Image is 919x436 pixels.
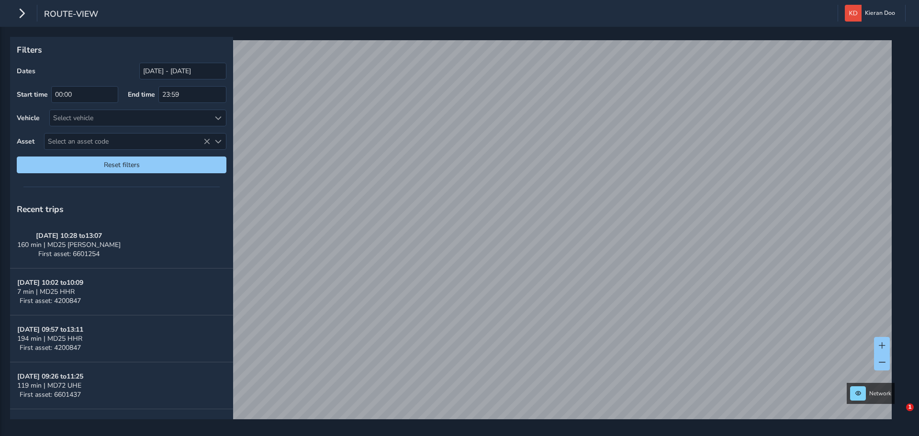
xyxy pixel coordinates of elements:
[17,137,34,146] label: Asset
[17,372,83,381] strong: [DATE] 09:26 to 11:25
[17,334,82,343] span: 194 min | MD25 HHR
[17,44,226,56] p: Filters
[36,231,102,240] strong: [DATE] 10:28 to 13:07
[13,40,892,430] canvas: Map
[44,8,98,22] span: route-view
[20,343,81,352] span: First asset: 4200847
[17,113,40,123] label: Vehicle
[24,160,219,169] span: Reset filters
[17,240,121,249] span: 160 min | MD25 [PERSON_NAME]
[210,134,226,149] div: Select an asset code
[17,67,35,76] label: Dates
[17,157,226,173] button: Reset filters
[17,203,64,215] span: Recent trips
[17,325,83,334] strong: [DATE] 09:57 to 13:11
[38,249,100,258] span: First asset: 6601254
[17,381,81,390] span: 119 min | MD72 UHE
[10,315,233,362] button: [DATE] 09:57 to13:11194 min | MD25 HHRFirst asset: 4200847
[10,222,233,268] button: [DATE] 10:28 to13:07160 min | MD25 [PERSON_NAME]First asset: 6601254
[845,5,898,22] button: Kieran Doo
[128,90,155,99] label: End time
[45,134,210,149] span: Select an asset code
[20,390,81,399] span: First asset: 6601437
[10,268,233,315] button: [DATE] 10:02 to10:097 min | MD25 HHRFirst asset: 4200847
[10,362,233,409] button: [DATE] 09:26 to11:25119 min | MD72 UHEFirst asset: 6601437
[886,403,909,426] iframe: Intercom live chat
[20,296,81,305] span: First asset: 4200847
[845,5,862,22] img: diamond-layout
[865,5,895,22] span: Kieran Doo
[50,110,210,126] div: Select vehicle
[17,278,83,287] strong: [DATE] 10:02 to 10:09
[869,390,891,397] span: Network
[906,403,914,411] span: 1
[17,90,48,99] label: Start time
[17,287,75,296] span: 7 min | MD25 HHR
[17,419,83,428] strong: [DATE] 08:32 to 09:39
